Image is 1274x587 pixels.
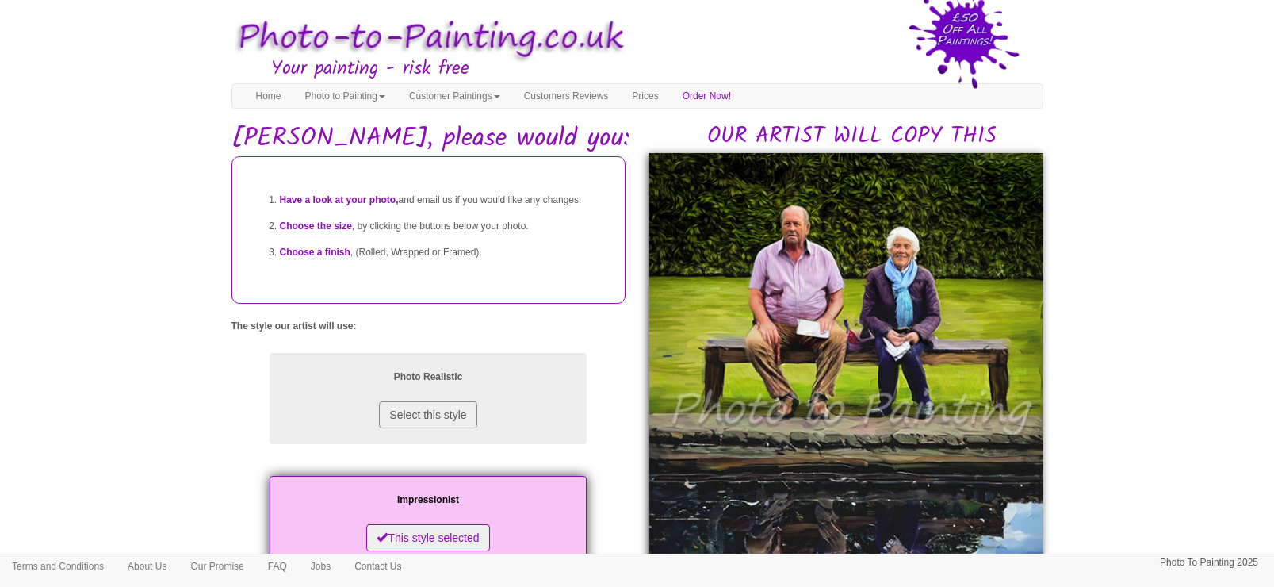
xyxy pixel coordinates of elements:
a: Our Promise [178,554,255,578]
label: The style our artist will use: [231,320,357,333]
p: Impressionist [285,492,571,508]
p: Photo To Painting 2025 [1160,554,1258,571]
a: Prices [620,84,670,108]
button: Select this style [379,401,476,428]
p: Photo Realistic [285,369,571,386]
button: This style selected [366,524,489,551]
h1: [PERSON_NAME], please would you: [231,125,1043,152]
li: and email us if you would like any changes. [280,187,609,213]
h3: Your painting - risk free [271,59,1043,79]
a: Jobs [299,554,342,578]
a: Customer Paintings [397,84,512,108]
h2: OUR ARTIST WILL COPY THIS [661,125,1043,149]
a: About Us [116,554,178,578]
img: Photo to Painting [224,8,629,69]
a: Customers Reviews [512,84,621,108]
a: FAQ [256,554,299,578]
li: , by clicking the buttons below your photo. [280,213,609,240]
a: Contact Us [342,554,413,578]
li: , (Rolled, Wrapped or Framed). [280,240,609,266]
span: Choose a finish [280,247,350,258]
span: Have a look at your photo, [280,194,399,205]
a: Photo to Painting [293,84,397,108]
a: Order Now! [671,84,743,108]
span: Choose the size [280,221,352,232]
a: Home [244,84,293,108]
